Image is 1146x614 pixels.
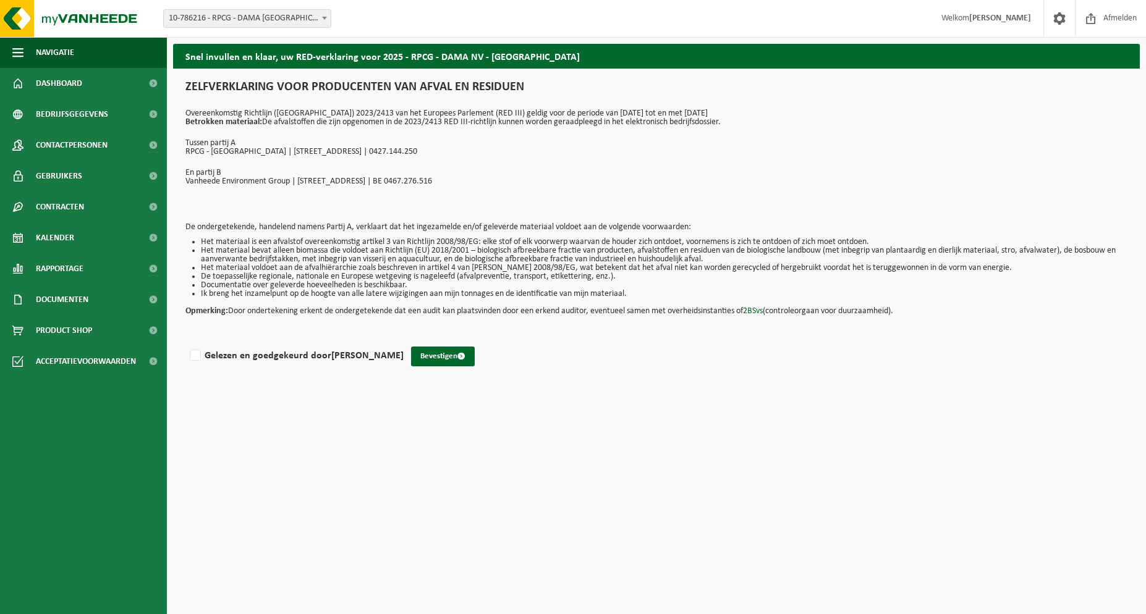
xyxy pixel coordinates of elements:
[331,351,404,361] strong: [PERSON_NAME]
[743,306,763,316] a: 2BSvs
[201,281,1127,290] li: Documentatie over geleverde hoeveelheden is beschikbaar.
[185,81,1127,100] h1: ZELFVERKLARING VOOR PRODUCENTEN VAN AFVAL EN RESIDUEN
[36,284,88,315] span: Documenten
[36,253,83,284] span: Rapportage
[185,139,1127,148] p: Tussen partij A
[36,130,108,161] span: Contactpersonen
[201,238,1127,246] li: Het materiaal is een afvalstof overeenkomstig artikel 3 van Richtlijn 2008/98/EG: elke stof of el...
[187,347,404,365] label: Gelezen en goedgekeurd door
[163,9,331,28] span: 10-786216 - RPCG - DAMA NV - MELSELE
[185,177,1127,186] p: Vanheede Environment Group | [STREET_ADDRESS] | BE 0467.276.516
[185,223,1127,232] p: De ondergetekende, handelend namens Partij A, verklaart dat het ingezamelde en/of geleverde mater...
[36,346,136,377] span: Acceptatievoorwaarden
[185,109,1127,127] p: Overeenkomstig Richtlijn ([GEOGRAPHIC_DATA]) 2023/2413 van het Europees Parlement (RED III) geldi...
[36,222,74,253] span: Kalender
[36,37,74,68] span: Navigatie
[411,347,475,366] button: Bevestigen
[185,148,1127,156] p: RPCG - [GEOGRAPHIC_DATA] | [STREET_ADDRESS] | 0427.144.250
[185,169,1127,177] p: En partij B
[36,161,82,191] span: Gebruikers
[185,117,262,127] strong: Betrokken materiaal:
[201,264,1127,272] li: Het materiaal voldoet aan de afvalhiërarchie zoals beschreven in artikel 4 van [PERSON_NAME] 2008...
[36,99,108,130] span: Bedrijfsgegevens
[969,14,1031,23] strong: [PERSON_NAME]
[185,306,228,316] strong: Opmerking:
[201,290,1127,298] li: Ik breng het inzamelpunt op de hoogte van alle latere wijzigingen aan mijn tonnages en de identif...
[36,68,82,99] span: Dashboard
[201,246,1127,264] li: Het materiaal bevat alleen biomassa die voldoet aan Richtlijn (EU) 2018/2001 – biologisch afbreek...
[173,44,1140,68] h2: Snel invullen en klaar, uw RED-verklaring voor 2025 - RPCG - DAMA NV - [GEOGRAPHIC_DATA]
[164,10,331,27] span: 10-786216 - RPCG - DAMA NV - MELSELE
[185,298,1127,316] p: Door ondertekening erkent de ondergetekende dat een audit kan plaatsvinden door een erkend audito...
[201,272,1127,281] li: De toepasselijke regionale, nationale en Europese wetgeving is nageleefd (afvalpreventie, transpo...
[36,191,84,222] span: Contracten
[36,315,92,346] span: Product Shop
